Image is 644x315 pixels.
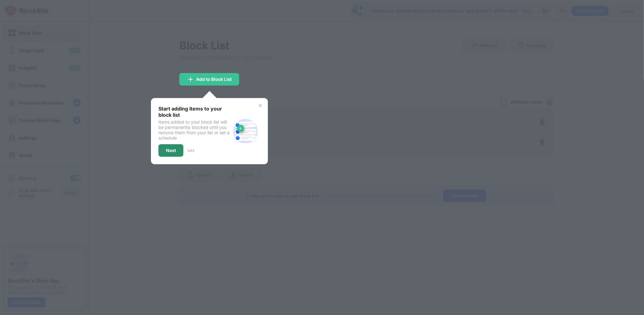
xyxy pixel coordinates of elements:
[158,119,230,140] div: Items added to your block list will be permanently blocked until you remove them from your list o...
[230,116,260,146] img: block-site.svg
[258,103,263,108] img: x-button.svg
[196,77,232,82] div: Add to Block List
[158,106,230,118] div: Start adding items to your block list
[166,148,176,153] div: Next
[187,148,194,153] div: 1 of 3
